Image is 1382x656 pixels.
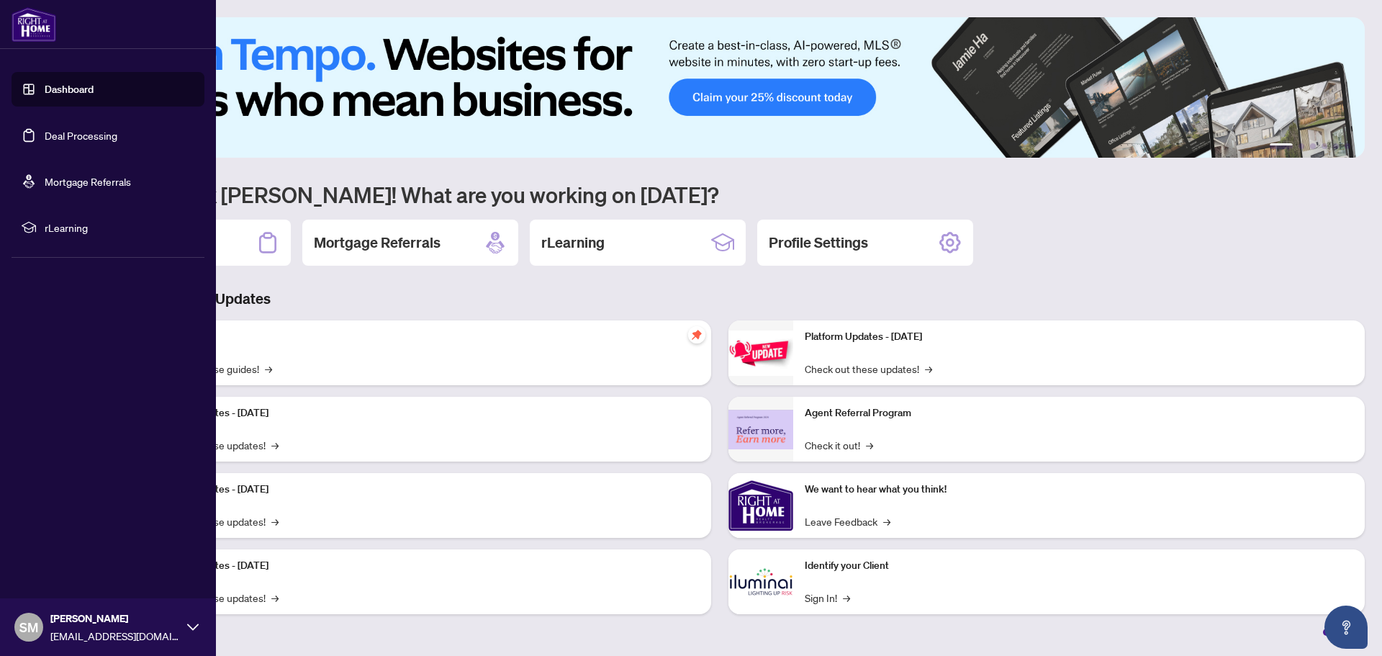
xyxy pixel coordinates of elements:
h1: Welcome back [PERSON_NAME]! What are you working on [DATE]? [75,181,1365,208]
p: Self-Help [151,329,700,345]
span: → [271,590,279,606]
a: Check out these updates!→ [805,361,932,377]
p: Platform Updates - [DATE] [151,482,700,498]
span: SM [19,617,38,637]
span: [PERSON_NAME] [50,611,180,626]
button: 2 [1299,143,1304,149]
img: We want to hear what you think! [728,473,793,538]
span: → [271,513,279,529]
p: We want to hear what you think! [805,482,1353,498]
img: Agent Referral Program [728,410,793,449]
button: Open asap [1324,606,1368,649]
h2: Profile Settings [769,233,868,253]
a: Check it out!→ [805,437,873,453]
span: [EMAIL_ADDRESS][DOMAIN_NAME] [50,628,180,644]
span: rLearning [45,220,194,235]
a: Deal Processing [45,129,117,142]
img: Slide 0 [75,17,1365,158]
img: Identify your Client [728,549,793,614]
span: pushpin [688,326,705,343]
p: Agent Referral Program [805,405,1353,421]
button: 4 [1322,143,1327,149]
a: Sign In!→ [805,590,850,606]
h2: Mortgage Referrals [314,233,441,253]
a: Mortgage Referrals [45,175,131,188]
span: → [843,590,850,606]
p: Identify your Client [805,558,1353,574]
span: → [265,361,272,377]
button: 3 [1310,143,1316,149]
p: Platform Updates - [DATE] [805,329,1353,345]
span: → [925,361,932,377]
img: Platform Updates - June 23, 2025 [728,331,793,376]
a: Dashboard [45,83,94,96]
a: Leave Feedback→ [805,513,890,529]
p: Platform Updates - [DATE] [151,558,700,574]
img: logo [12,7,56,42]
button: 5 [1333,143,1339,149]
span: → [271,437,279,453]
h2: rLearning [541,233,605,253]
h3: Brokerage & Industry Updates [75,289,1365,309]
span: → [866,437,873,453]
p: Platform Updates - [DATE] [151,405,700,421]
button: 1 [1270,143,1293,149]
span: → [883,513,890,529]
button: 6 [1345,143,1350,149]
